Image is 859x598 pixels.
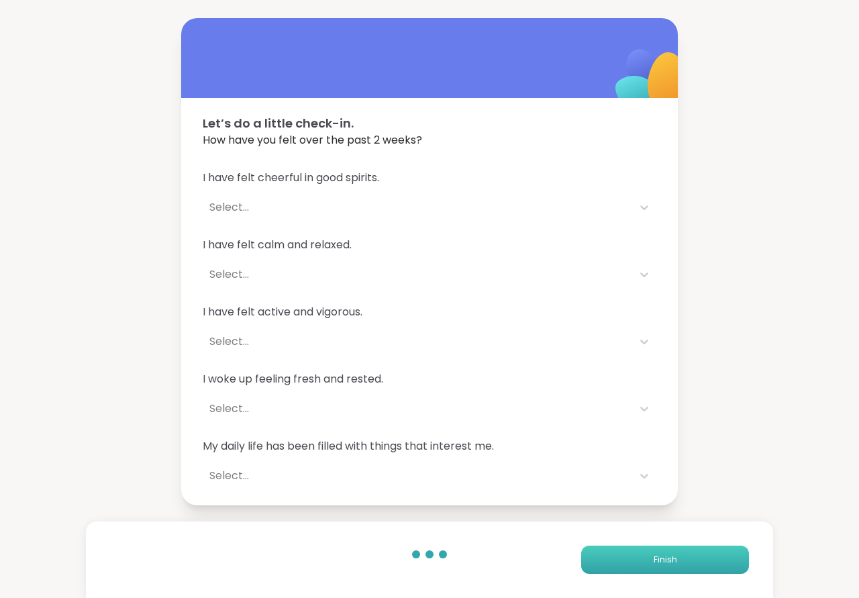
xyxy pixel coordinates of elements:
[209,468,625,484] div: Select...
[203,371,656,387] span: I woke up feeling fresh and rested.
[584,14,717,148] img: ShareWell Logomark
[581,546,749,574] button: Finish
[203,114,656,132] span: Let’s do a little check-in.
[209,334,625,350] div: Select...
[654,554,677,566] span: Finish
[203,438,656,454] span: My daily life has been filled with things that interest me.
[209,199,625,215] div: Select...
[209,401,625,417] div: Select...
[203,132,656,148] span: How have you felt over the past 2 weeks?
[209,266,625,283] div: Select...
[203,170,656,186] span: I have felt cheerful in good spirits.
[203,237,656,253] span: I have felt calm and relaxed.
[203,304,656,320] span: I have felt active and vigorous.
